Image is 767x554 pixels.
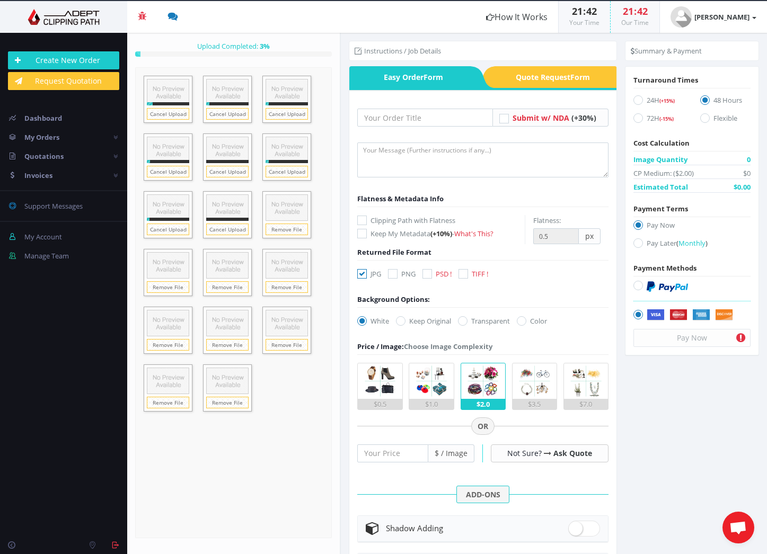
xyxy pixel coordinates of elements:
[266,281,308,293] a: Remove File
[659,115,674,122] span: (-15%)
[24,251,69,261] span: Manage Team
[355,46,441,56] li: Instructions / Job Details
[357,341,492,352] div: Choose Image Complexity
[572,5,583,17] span: 21
[633,154,687,165] span: Image Quantity
[147,108,189,120] a: Cancel Upload
[388,269,416,279] label: PNG
[471,417,495,435] span: OR
[424,72,443,82] i: Form
[349,66,470,88] span: Easy Order
[386,523,443,533] span: Shadow Adding
[569,18,600,27] small: Your Time
[357,444,428,462] input: Your Price
[513,399,557,409] div: $3.5
[206,224,249,235] a: Cancel Upload
[694,12,750,22] strong: [PERSON_NAME]
[660,1,767,33] a: [PERSON_NAME]
[633,220,751,234] label: Pay Now
[147,281,189,293] a: Remove File
[147,224,189,235] a: Cancel Upload
[700,95,751,109] label: 48 Hours
[430,229,452,238] span: (+10%)
[357,247,431,257] span: Returned File Format
[357,342,404,351] span: Price / Image:
[24,151,64,161] span: Quotations
[357,109,493,127] input: Your Order Title
[396,316,451,326] label: Keep Original
[475,1,558,33] a: How It Works
[358,399,402,409] div: $0.5
[633,95,684,109] label: 24H
[553,448,592,458] a: Ask Quote
[678,238,706,248] span: Monthly
[633,238,751,252] label: Pay Later
[147,339,189,351] a: Remove File
[497,66,617,88] span: Quote Request
[513,113,569,123] span: Submit w/ NDA
[206,339,249,351] a: Remove File
[206,108,249,120] a: Cancel Upload
[24,201,83,211] span: Support Messages
[637,5,648,17] span: 42
[428,444,474,462] span: $ / Image
[722,512,754,543] a: Open chat
[583,5,586,17] span: :
[8,9,119,25] img: Adept Graphics
[357,228,525,239] label: Keep My Metadata -
[409,399,453,409] div: $1.0
[633,138,690,148] span: Cost Calculation
[414,363,449,399] img: 2.png
[258,41,270,51] strong: %
[659,95,675,105] a: (+15%)
[513,113,596,123] a: Submit w/ NDA (+30%)
[266,108,308,120] a: Cancel Upload
[357,269,381,279] label: JPG
[507,448,542,458] span: Not Sure?
[633,75,698,85] span: Turnaround Times
[633,168,694,178] span: CP Medium: ($2.00)
[357,194,444,203] span: Flatness & Metadata Info
[633,182,688,192] span: Estimated Total
[357,215,525,226] label: Clipping Path with Flatness
[743,168,751,178] span: $0
[8,72,119,90] a: Request Quotation
[631,46,702,56] li: Summary & Payment
[633,263,697,273] span: Payment Methods
[454,229,493,238] a: What's This?
[472,269,488,279] span: TIFF !
[564,399,608,409] div: $7.0
[266,224,308,235] a: Remove File
[357,316,389,326] label: White
[734,182,751,192] span: $0.00
[349,66,470,88] a: Easy OrderForm
[747,154,751,165] span: 0
[260,41,263,51] span: 3
[8,51,119,69] a: Create New Order
[659,97,675,104] span: (+15%)
[206,281,249,293] a: Remove File
[517,316,547,326] label: Color
[24,113,62,123] span: Dashboard
[633,204,688,213] span: Payment Terms
[700,113,751,127] label: Flexible
[24,232,62,242] span: My Account
[633,5,637,17] span: :
[206,397,249,408] a: Remove File
[633,113,684,127] label: 72H
[266,166,308,177] a: Cancel Upload
[671,6,692,28] img: user_default.jpg
[647,309,733,321] img: Securely by Stripe
[571,113,596,123] span: (+30%)
[647,281,688,292] img: PayPal
[266,339,308,351] a: Remove File
[147,397,189,408] a: Remove File
[456,486,509,504] span: ADD-ONS
[135,41,332,51] div: Upload Completed:
[458,316,510,326] label: Transparent
[147,166,189,177] a: Cancel Upload
[497,66,617,88] a: Quote RequestForm
[623,5,633,17] span: 21
[621,18,649,27] small: Our Time
[568,363,604,399] img: 5.png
